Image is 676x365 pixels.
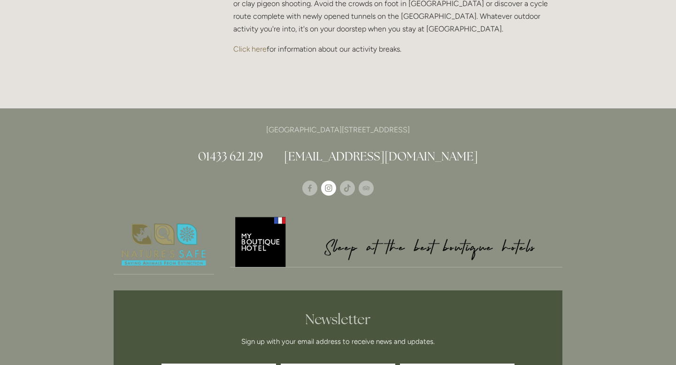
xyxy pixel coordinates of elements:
[230,215,563,267] img: My Boutique Hotel - Logo
[233,43,562,55] p: for information about our activity breaks.
[114,215,214,274] img: Nature's Safe - Logo
[114,215,214,275] a: Nature's Safe - Logo
[302,181,317,196] a: Losehill House Hotel & Spa
[230,215,563,268] a: My Boutique Hotel - Logo
[114,123,562,136] p: [GEOGRAPHIC_DATA][STREET_ADDRESS]
[321,181,336,196] a: Instagram
[284,149,478,164] a: [EMAIL_ADDRESS][DOMAIN_NAME]
[198,149,263,164] a: 01433 621 219
[340,181,355,196] a: TikTok
[165,311,511,328] h2: Newsletter
[165,336,511,347] p: Sign up with your email address to receive news and updates.
[233,45,267,53] a: Click here
[359,181,374,196] a: TripAdvisor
